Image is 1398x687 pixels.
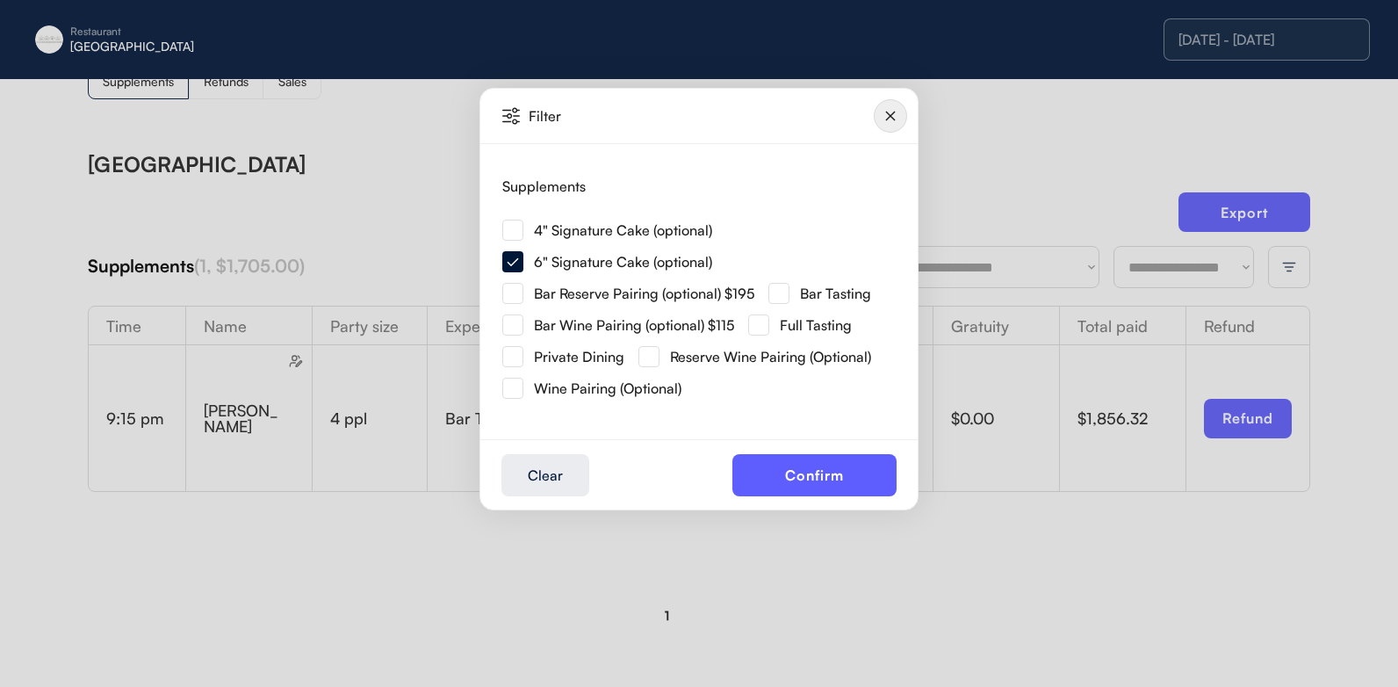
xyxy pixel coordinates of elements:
[502,220,523,241] img: Rectangle%20315.svg
[670,350,871,364] div: Reserve Wine Pairing (Optional)
[534,255,712,269] div: 6" Signature Cake (optional)
[534,223,712,237] div: 4" Signature Cake (optional)
[502,315,523,336] img: Rectangle%20315.svg
[501,454,589,496] button: Clear
[502,107,520,125] img: Vector%20%2835%29.svg
[874,99,907,133] img: Group%2010124643.svg
[534,350,624,364] div: Private Dining
[534,381,681,395] div: Wine Pairing (Optional)
[638,346,659,367] img: Rectangle%20315.svg
[748,315,769,336] img: Rectangle%20315.svg
[732,454,897,496] button: Confirm
[502,251,523,272] img: Group%20266.svg
[534,286,754,300] div: Bar Reserve Pairing (optional) $195
[800,286,871,300] div: Bar Tasting
[780,318,852,332] div: Full Tasting
[534,318,734,332] div: Bar Wine Pairing (optional) $115
[529,109,659,123] div: Filter
[502,283,523,304] img: Rectangle%20315.svg
[502,378,523,399] img: Rectangle%20315.svg
[502,179,586,193] div: Supplements
[502,346,523,367] img: Rectangle%20315.svg
[768,283,789,304] img: Rectangle%20315.svg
